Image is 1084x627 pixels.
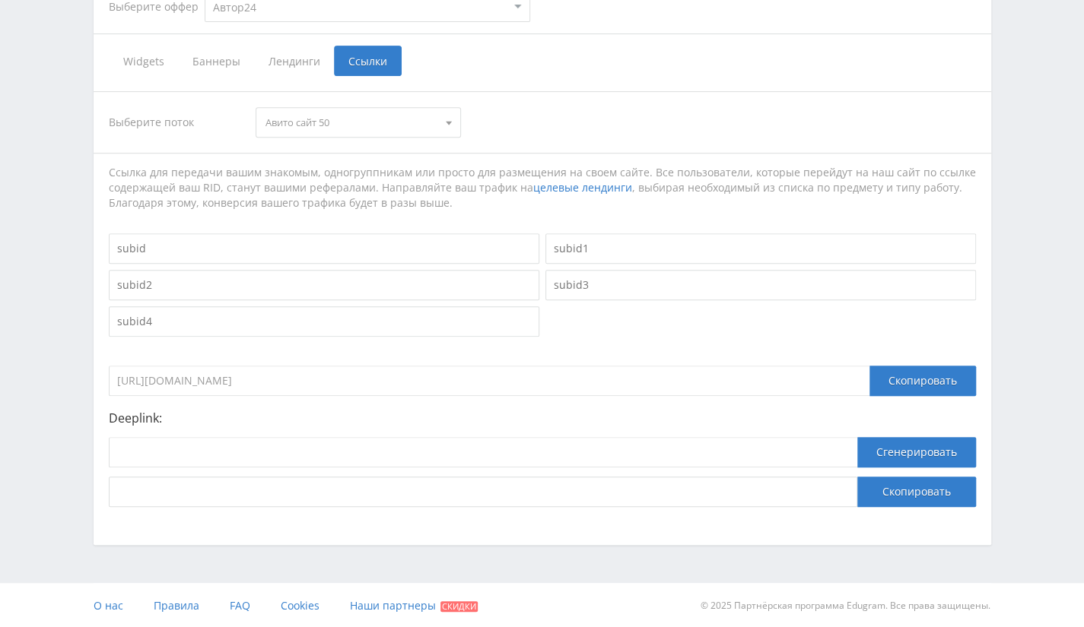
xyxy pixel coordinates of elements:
[94,598,123,613] span: О нас
[254,46,334,76] span: Лендинги
[857,477,976,507] button: Скопировать
[545,270,976,300] input: subid3
[334,46,402,76] span: Ссылки
[109,107,241,138] div: Выберите поток
[533,180,632,195] a: целевые лендинги
[109,233,539,264] input: subid
[178,46,254,76] span: Баннеры
[109,306,539,337] input: subid4
[857,437,976,467] button: Сгенерировать
[109,270,539,300] input: subid2
[869,366,976,396] div: Скопировать
[154,598,199,613] span: Правила
[545,233,976,264] input: subid1
[230,598,250,613] span: FAQ
[265,108,437,137] span: Авито сайт 50
[281,598,319,613] span: Cookies
[350,598,436,613] span: Наши партнеры
[109,1,205,13] div: Выберите оффер
[109,165,976,211] div: Ссылка для передачи вашим знакомым, одногруппникам или просто для размещения на своем сайте. Все ...
[109,46,178,76] span: Widgets
[440,601,478,612] span: Скидки
[109,411,976,425] p: Deeplink:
